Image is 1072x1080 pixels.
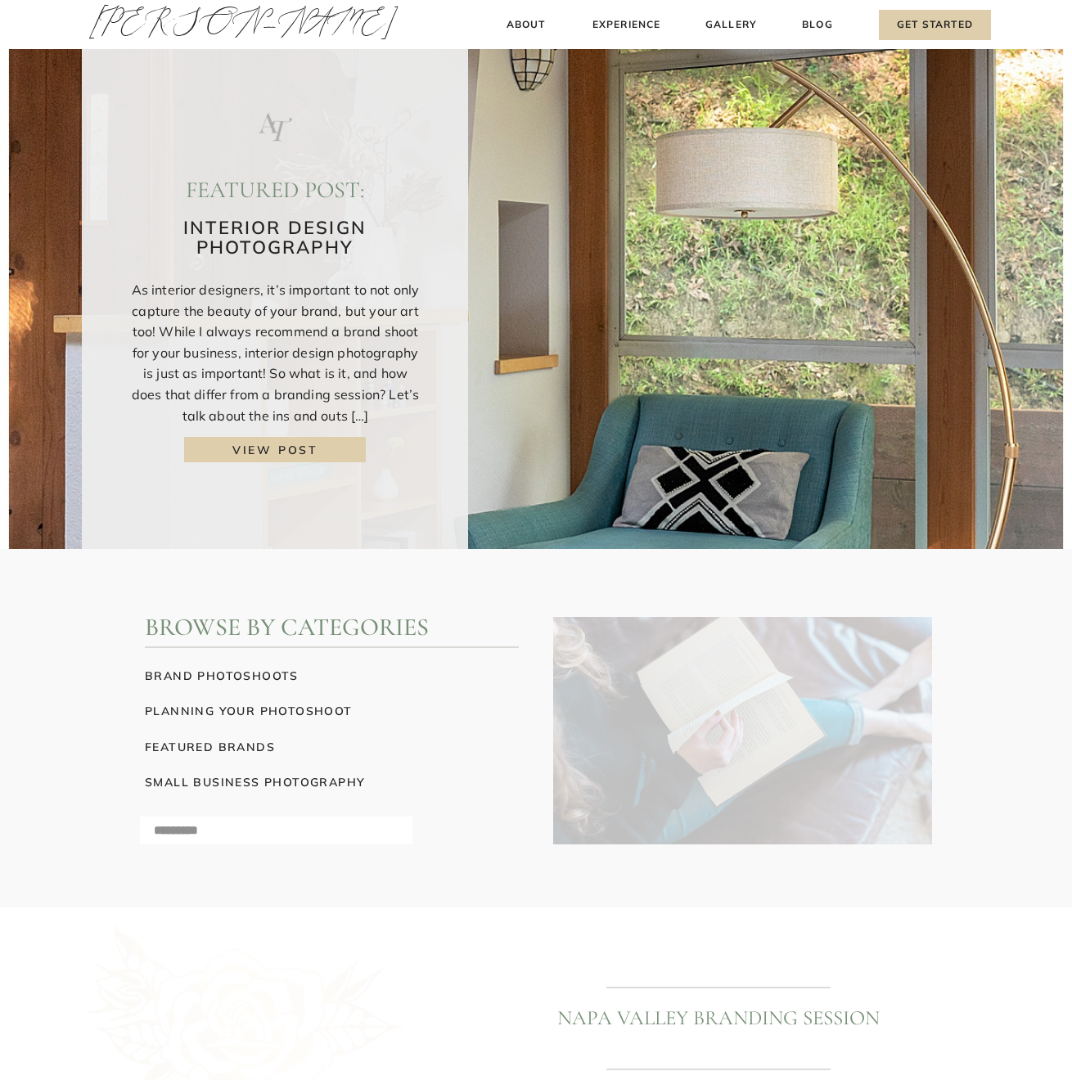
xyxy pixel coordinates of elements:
a: About [502,16,550,34]
a: small business photography [145,773,426,790]
p: As interior designers, it’s important to not only capture the beauty of your brand, but your art ... [129,280,421,426]
a: planning your photoshoot [145,702,519,719]
h2: Browse by Categories [145,613,694,646]
a: brand photoshoots [145,667,519,684]
a: Interior Design Photography [184,437,366,462]
a: Interior Design Photography [183,216,367,259]
a: Gallery [704,16,759,34]
h2: featured post: [123,177,428,204]
a: view post [199,441,352,458]
a: Blog [799,16,836,34]
a: Experience [590,16,663,34]
a: featured brands [145,738,333,755]
a: Get Started [879,10,991,40]
a: Napa Valley Branding Session [557,1006,880,1030]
